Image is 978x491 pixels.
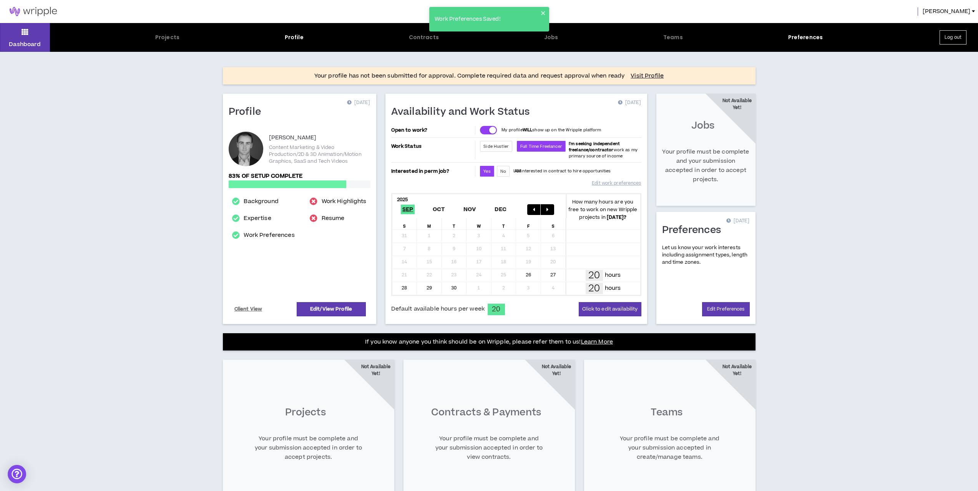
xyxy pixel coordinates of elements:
[409,33,439,41] div: Contracts
[229,172,370,180] p: 83% of setup complete
[285,33,304,41] div: Profile
[493,205,508,214] span: Dec
[516,218,541,230] div: F
[662,244,750,266] p: Let us know your work interests including assignment types, length and time zones.
[541,218,566,230] div: S
[9,40,41,48] p: Dashboard
[579,302,641,316] button: Click to edit availability
[940,30,966,45] button: Log out
[322,214,345,223] a: Resume
[605,284,621,293] p: hours
[569,141,620,153] b: I'm seeking independent freelance/contractor
[431,205,447,214] span: Oct
[401,205,415,214] span: Sep
[513,168,611,174] p: I interested in contract to hire opportunities
[726,217,749,225] p: [DATE]
[702,302,750,316] a: Edit Preferences
[483,169,490,174] span: Yes
[347,99,370,107] p: [DATE]
[229,132,263,166] div: Andrew C.
[566,198,640,221] p: How many hours are you free to work on new Wripple projects in
[581,338,613,346] a: Learn More
[8,465,26,483] div: Open Intercom Messenger
[417,218,442,230] div: M
[569,141,638,159] span: work as my primary source of income
[467,218,491,230] div: W
[314,71,625,81] p: Your profile has not been submitted for approval. Complete required data and request approval whe...
[607,214,626,221] b: [DATE] ?
[515,168,521,174] strong: AM
[391,106,536,118] h1: Availability and Work Status
[483,144,509,149] span: Side Hustler
[501,127,601,133] p: My profile show up on the Wripple platform
[391,166,474,177] p: Interested in perm job?
[155,33,179,41] div: Projects
[788,33,823,41] div: Preferences
[297,302,366,316] a: Edit/View Profile
[269,133,317,142] p: [PERSON_NAME]
[229,106,267,118] h1: Profile
[442,218,467,230] div: T
[500,169,506,174] span: No
[605,271,621,279] p: hours
[662,224,727,236] h1: Preferences
[491,218,516,230] div: T
[244,231,294,240] a: Work Preferences
[244,214,271,223] a: Expertise
[244,197,278,206] a: Background
[233,303,264,316] a: Client View
[592,177,641,190] a: Edit work preferences
[618,99,641,107] p: [DATE]
[365,337,613,347] p: If you know anyone you think should be on Wripple, please refer them to us!
[663,33,683,41] div: Teams
[541,10,546,16] button: close
[397,196,408,203] b: 2025
[923,7,970,16] span: [PERSON_NAME]
[391,305,485,313] span: Default available hours per week
[462,205,478,214] span: Nov
[631,72,664,80] a: Visit Profile
[544,33,558,41] div: Jobs
[392,218,417,230] div: S
[523,127,533,133] strong: WILL
[391,127,474,133] p: Open to work?
[269,144,370,165] p: Content Marketing & Video Production/2D & 3D Animation/Motion Graphics, SaaS and Tech Videos
[432,13,541,26] div: Work Preferences Saved!
[391,141,474,152] p: Work Status
[322,197,367,206] a: Work Highlights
